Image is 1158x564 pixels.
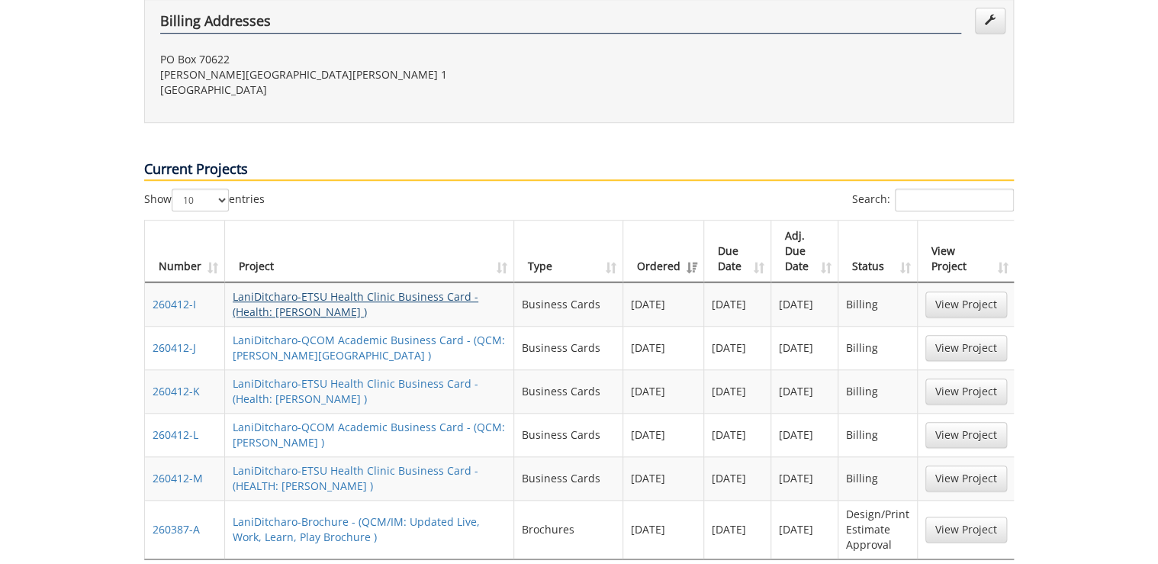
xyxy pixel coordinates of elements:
[771,221,838,282] th: Adj. Due Date: activate to sort column ascending
[918,221,1015,282] th: View Project: activate to sort column ascending
[925,379,1007,404] a: View Project
[623,500,704,559] td: [DATE]
[225,221,514,282] th: Project: activate to sort column ascending
[771,413,838,456] td: [DATE]
[514,221,623,282] th: Type: activate to sort column ascending
[704,221,771,282] th: Due Date: activate to sort column ascending
[172,189,229,211] select: Showentries
[160,14,961,34] h4: Billing Addresses
[838,282,918,326] td: Billing
[514,500,623,559] td: Brochures
[514,326,623,369] td: Business Cards
[838,456,918,500] td: Billing
[623,326,704,369] td: [DATE]
[233,420,505,450] a: LaniDitcharo-QCOM Academic Business Card - (QCM: [PERSON_NAME] )
[623,369,704,413] td: [DATE]
[838,221,918,282] th: Status: activate to sort column ascending
[160,82,568,98] p: [GEOGRAPHIC_DATA]
[704,369,771,413] td: [DATE]
[771,500,838,559] td: [DATE]
[704,456,771,500] td: [DATE]
[704,326,771,369] td: [DATE]
[153,340,196,355] a: 260412-J
[144,189,265,211] label: Show entries
[233,463,478,493] a: LaniDitcharo-ETSU Health Clinic Business Card - (HEALTH: [PERSON_NAME] )
[704,282,771,326] td: [DATE]
[771,369,838,413] td: [DATE]
[925,292,1007,317] a: View Project
[975,8,1005,34] a: Edit Addresses
[838,500,918,559] td: Design/Print Estimate Approval
[838,369,918,413] td: Billing
[771,282,838,326] td: [DATE]
[160,67,568,82] p: [PERSON_NAME][GEOGRAPHIC_DATA][PERSON_NAME] 1
[153,522,200,537] a: 260387-A
[704,500,771,559] td: [DATE]
[233,333,505,363] a: LaniDitcharo-QCOM Academic Business Card - (QCM: [PERSON_NAME][GEOGRAPHIC_DATA] )
[623,413,704,456] td: [DATE]
[144,160,1014,181] p: Current Projects
[514,282,623,326] td: Business Cards
[771,456,838,500] td: [DATE]
[514,413,623,456] td: Business Cards
[153,297,196,311] a: 260412-I
[153,471,203,485] a: 260412-M
[771,326,838,369] td: [DATE]
[623,282,704,326] td: [DATE]
[925,335,1007,361] a: View Project
[233,376,478,406] a: LaniDitcharo-ETSU Health Clinic Business Card - (Health: [PERSON_NAME] )
[623,221,704,282] th: Ordered: activate to sort column ascending
[925,422,1007,448] a: View Project
[153,427,198,442] a: 260412-L
[852,189,1014,211] label: Search:
[925,517,1007,543] a: View Project
[153,384,200,398] a: 260412-K
[838,326,918,369] td: Billing
[704,413,771,456] td: [DATE]
[160,52,568,67] p: PO Box 70622
[233,514,480,544] a: LaniDitcharo-Brochure - (QCM/IM: Updated Live, Work, Learn, Play Brochure )
[838,413,918,456] td: Billing
[145,221,225,282] th: Number: activate to sort column ascending
[514,369,623,413] td: Business Cards
[895,189,1014,211] input: Search:
[233,289,478,319] a: LaniDitcharo-ETSU Health Clinic Business Card - (Health: [PERSON_NAME] )
[925,466,1007,491] a: View Project
[623,456,704,500] td: [DATE]
[514,456,623,500] td: Business Cards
